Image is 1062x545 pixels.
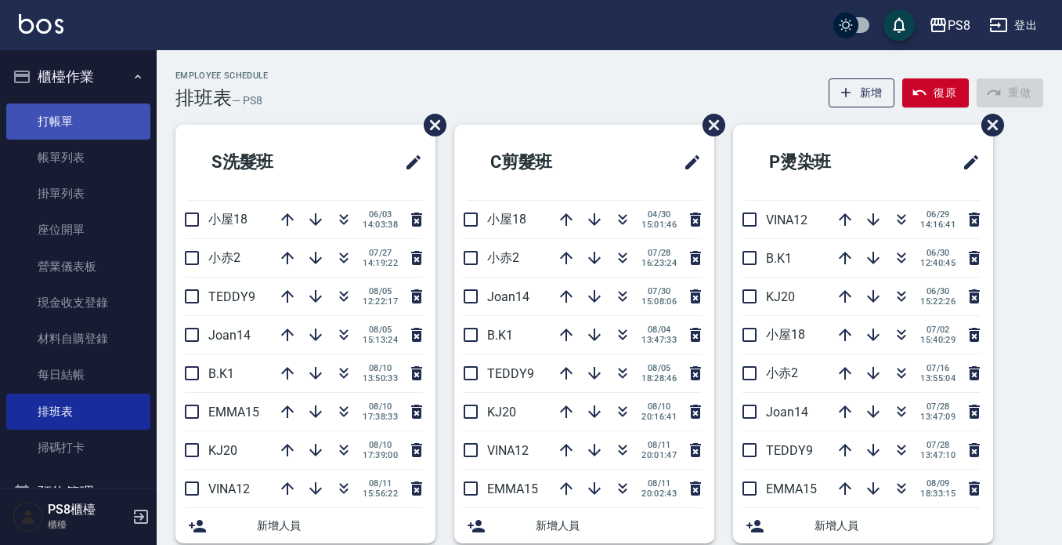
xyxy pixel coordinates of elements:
span: 13:55:04 [920,373,955,383]
span: 16:23:24 [641,258,677,268]
span: 06/03 [363,209,398,220]
span: 20:02:43 [641,489,677,499]
span: KJ20 [766,289,795,304]
h2: Employee Schedule [175,71,269,81]
span: 新增人員 [815,518,981,534]
span: Joan14 [208,328,251,343]
button: 新增 [829,78,895,107]
div: 新增人員 [733,508,993,543]
span: EMMA15 [208,405,259,420]
button: 登出 [983,11,1043,40]
button: 櫃檯作業 [6,56,150,97]
a: 排班表 [6,394,150,430]
a: 帳單列表 [6,140,150,176]
span: 08/10 [363,440,398,450]
span: 08/04 [641,325,677,335]
span: 小屋18 [766,327,805,342]
span: 20:16:41 [641,412,677,422]
h3: 排班表 [175,87,232,109]
span: 小赤2 [208,250,240,265]
span: EMMA15 [766,481,817,496]
span: 06/30 [920,248,955,258]
span: 小屋18 [208,212,247,227]
span: 06/29 [920,209,955,220]
div: PS8 [948,16,970,35]
span: 新增人員 [257,518,423,534]
span: 修改班表的標題 [952,144,981,181]
span: 07/02 [920,325,955,335]
span: KJ20 [487,405,516,420]
img: Logo [19,14,63,34]
span: 小赤2 [487,250,519,265]
span: 修改班表的標題 [674,144,702,181]
span: 新增人員 [536,518,702,534]
button: 復原 [902,78,969,107]
span: 刪除班表 [412,102,449,148]
span: 14:03:38 [363,220,398,230]
button: PS8 [923,9,977,42]
span: 小屋18 [487,212,526,227]
span: 14:16:41 [920,220,955,230]
span: 08/10 [363,363,398,373]
span: 06/30 [920,286,955,296]
a: 座位開單 [6,212,150,248]
span: Joan14 [766,405,808,420]
a: 營業儀表板 [6,249,150,285]
span: 08/05 [641,363,677,373]
span: KJ20 [208,443,237,458]
span: 04/30 [641,209,677,220]
span: 08/10 [641,401,677,412]
span: Joan14 [487,289,529,304]
span: 小赤2 [766,365,798,380]
span: 修改班表的標題 [395,144,423,181]
span: 17:39:00 [363,450,398,460]
a: 材料自購登錄 [6,321,150,357]
span: VINA12 [766,213,807,227]
span: TEDDY9 [487,366,534,381]
span: 08/09 [920,478,955,489]
span: 15:56:22 [363,489,398,499]
h2: P燙染班 [746,134,904,191]
span: VINA12 [487,443,529,458]
button: save [883,9,915,41]
p: 櫃檯 [48,518,128,532]
span: 08/05 [363,286,398,296]
span: B.K1 [487,328,513,343]
span: TEDDY9 [208,289,255,304]
span: 14:19:22 [363,258,398,268]
span: 08/11 [641,478,677,489]
a: 掃碼打卡 [6,430,150,466]
span: 15:40:29 [920,335,955,345]
span: 17:38:33 [363,412,398,422]
span: EMMA15 [487,481,538,496]
span: 18:33:15 [920,489,955,499]
span: 07/28 [920,401,955,412]
span: 刪除班表 [691,102,728,148]
span: 15:08:06 [641,296,677,307]
span: 15:13:24 [363,335,398,345]
span: 13:50:33 [363,373,398,383]
img: Person [13,501,44,532]
span: 15:01:46 [641,220,677,230]
button: 預約管理 [6,472,150,513]
span: 07/28 [920,440,955,450]
span: 20:01:47 [641,450,677,460]
span: 08/11 [641,440,677,450]
span: B.K1 [208,366,234,381]
h2: C剪髮班 [467,134,625,191]
span: VINA12 [208,481,250,496]
span: 08/10 [363,401,398,412]
h6: — PS8 [232,93,262,109]
span: 08/05 [363,325,398,335]
div: 新增人員 [454,508,714,543]
span: 13:47:10 [920,450,955,460]
span: 12:40:45 [920,258,955,268]
span: 18:28:46 [641,373,677,383]
span: 13:47:33 [641,335,677,345]
span: 07/30 [641,286,677,296]
span: 07/27 [363,248,398,258]
a: 現金收支登錄 [6,285,150,321]
a: 掛單列表 [6,176,150,212]
span: 刪除班表 [970,102,1006,148]
h5: PS8櫃檯 [48,502,128,518]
